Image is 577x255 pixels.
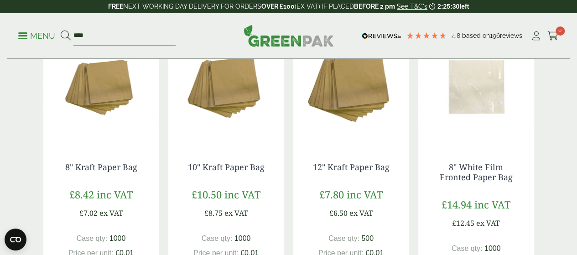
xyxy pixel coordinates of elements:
[18,31,55,42] p: Menu
[530,31,542,41] i: My Account
[261,3,295,10] strong: OVER £100
[452,245,483,252] span: Case qty:
[224,187,260,201] span: inc VAT
[204,208,223,218] span: £8.75
[97,187,133,201] span: inc VAT
[547,29,559,43] a: 0
[188,161,265,172] a: 10" Kraft Paper Bag
[234,234,251,242] span: 1000
[77,234,108,242] span: Case qty:
[293,30,409,144] img: 12
[406,31,447,40] div: 4.79 Stars
[437,3,459,10] span: 2:25:30
[192,187,222,201] span: £10.50
[109,234,126,242] span: 1000
[418,30,534,144] img: 8
[319,187,344,201] span: £7.80
[556,26,565,36] span: 0
[442,198,472,211] span: £14.94
[490,32,500,39] span: 196
[5,229,26,250] button: Open CMP widget
[452,32,462,39] span: 4.8
[43,30,159,144] img: 8
[244,25,334,47] img: GreenPak Supplies
[484,245,501,252] span: 1000
[313,161,390,172] a: 12" Kraft Paper Bag
[500,32,522,39] span: reviews
[440,161,513,182] a: 8" White Film Fronted Paper Bag
[476,218,500,228] span: ex VAT
[347,187,383,201] span: inc VAT
[452,218,474,228] span: £12.45
[397,3,427,10] a: See T&C's
[99,208,123,218] span: ex VAT
[474,198,510,211] span: inc VAT
[459,3,469,10] span: left
[361,234,374,242] span: 500
[462,32,490,39] span: Based on
[79,208,98,218] span: £7.02
[349,208,373,218] span: ex VAT
[69,187,94,201] span: £8.42
[202,234,233,242] span: Case qty:
[65,161,137,172] a: 8" Kraft Paper Bag
[362,33,401,39] img: REVIEWS.io
[328,234,359,242] span: Case qty:
[329,208,348,218] span: £6.50
[224,208,248,218] span: ex VAT
[168,30,284,144] img: 10
[354,3,395,10] strong: BEFORE 2 pm
[18,31,55,40] a: Menu
[108,3,123,10] strong: FREE
[547,31,559,41] i: Cart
